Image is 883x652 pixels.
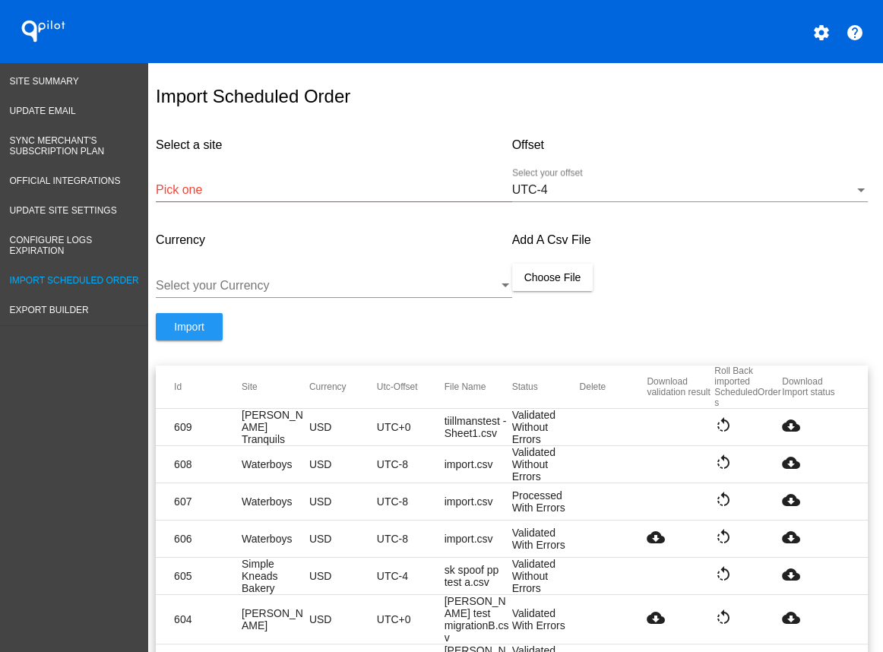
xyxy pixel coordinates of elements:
[579,381,647,392] mat-header-cell: Delete
[309,533,377,545] mat-cell: USD
[10,76,79,87] span: Site Summary
[782,528,800,546] mat-icon: cloud_download
[156,233,511,247] h4: Currency
[10,275,139,286] span: Import Scheduled Order
[512,527,580,551] mat-cell: Validated With Errors
[512,233,868,247] h4: Add A Csv File
[242,533,309,545] mat-cell: Waterboys
[377,421,445,433] mat-cell: UTC+0
[647,528,665,546] mat-icon: cloud_download
[242,495,309,508] mat-cell: Waterboys
[309,381,377,392] mat-header-cell: Currency
[782,609,800,627] mat-icon: cloud_download
[512,138,868,152] h4: Offset
[10,235,93,256] span: Configure logs expiration
[512,607,580,631] mat-cell: Validated With Errors
[714,528,733,546] mat-icon: rotate_left
[782,565,800,584] mat-icon: cloud_download
[156,313,223,340] button: Import
[174,381,242,392] mat-header-cell: Id
[445,533,512,545] mat-cell: import.csv
[445,415,512,439] mat-cell: tiillmanstest - Sheet1.csv
[309,570,377,582] mat-cell: USD
[10,135,105,157] span: Sync Merchant's Subscription Plan
[242,458,309,470] mat-cell: Waterboys
[782,491,800,509] mat-icon: cloud_download
[309,495,377,508] mat-cell: USD
[782,416,800,435] mat-icon: cloud_download
[445,595,512,644] mat-cell: [PERSON_NAME] test migrationB.csv
[782,454,800,472] mat-icon: cloud_download
[377,570,445,582] mat-cell: UTC-4
[156,138,511,152] h4: Select a site
[309,613,377,625] mat-cell: USD
[174,613,242,625] mat-cell: 604
[512,264,593,291] button: Choose File
[512,446,580,483] mat-cell: Validated Without Errors
[647,609,665,627] mat-icon: cloud_download
[512,558,580,594] mat-cell: Validated Without Errors
[714,565,733,584] mat-icon: rotate_left
[782,376,850,397] mat-header-cell: Download Import status
[174,421,242,433] mat-cell: 609
[10,305,89,315] span: Export Builder
[512,381,580,392] mat-header-cell: Status
[309,458,377,470] mat-cell: USD
[714,416,733,435] mat-icon: rotate_left
[242,381,309,392] mat-header-cell: Site
[242,607,309,631] mat-cell: [PERSON_NAME]
[156,86,868,107] h1: Import Scheduled Order
[174,458,242,470] mat-cell: 608
[309,421,377,433] mat-cell: USD
[242,558,309,594] mat-cell: Simple Kneads Bakery
[524,271,581,283] span: Choose File
[812,24,830,42] mat-icon: settings
[242,409,309,445] mat-cell: [PERSON_NAME] Tranquils
[846,24,864,42] mat-icon: help
[174,495,242,508] mat-cell: 607
[445,564,512,588] mat-cell: sk spoof pp test a.csv
[512,409,580,445] mat-cell: Validated Without Errors
[377,495,445,508] mat-cell: UTC-8
[377,381,445,392] mat-header-cell: Utc-Offset
[714,491,733,509] mat-icon: rotate_left
[647,376,714,397] mat-header-cell: Download validation result
[377,533,445,545] mat-cell: UTC-8
[445,495,512,508] mat-cell: import.csv
[714,454,733,472] mat-icon: rotate_left
[156,183,511,197] input: Number
[174,533,242,545] mat-cell: 606
[13,16,74,46] h1: QPilot
[174,321,204,333] span: Import
[512,183,548,196] span: UTC-4
[445,381,512,392] mat-header-cell: File Name
[377,458,445,470] mat-cell: UTC-8
[377,613,445,625] mat-cell: UTC+0
[714,609,733,627] mat-icon: rotate_left
[714,366,782,408] mat-header-cell: Roll Back imported ScheduledOrders
[10,205,117,216] span: Update Site Settings
[10,106,76,116] span: Update Email
[445,458,512,470] mat-cell: import.csv
[512,489,580,514] mat-cell: Processed With Errors
[174,570,242,582] mat-cell: 605
[10,176,121,186] span: Official Integrations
